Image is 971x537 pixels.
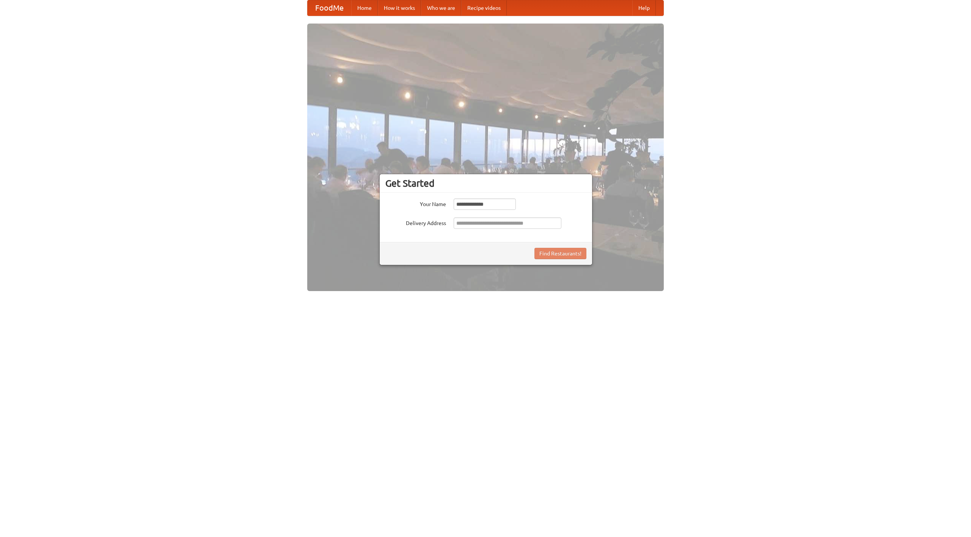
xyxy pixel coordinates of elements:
a: FoodMe [308,0,351,16]
button: Find Restaurants! [534,248,586,259]
label: Your Name [385,198,446,208]
a: How it works [378,0,421,16]
a: Help [632,0,656,16]
a: Recipe videos [461,0,507,16]
label: Delivery Address [385,217,446,227]
a: Who we are [421,0,461,16]
h3: Get Started [385,178,586,189]
a: Home [351,0,378,16]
